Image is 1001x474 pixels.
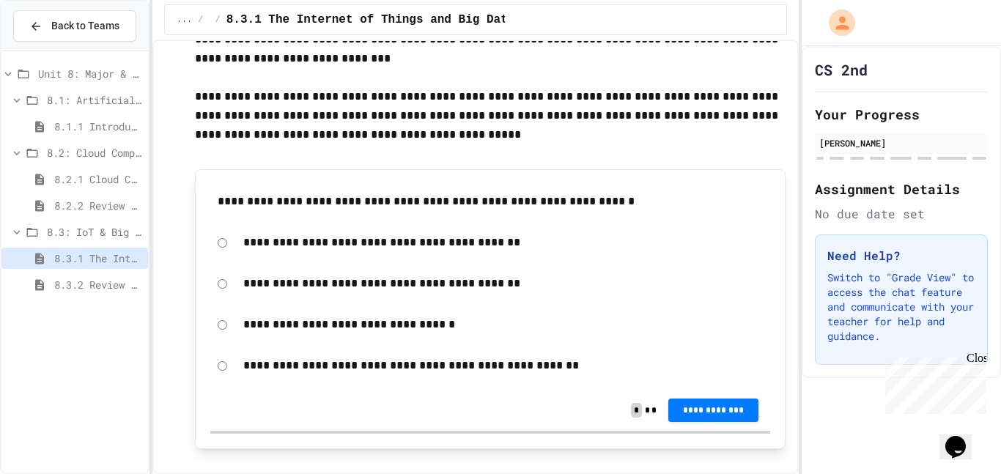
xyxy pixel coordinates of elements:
[13,10,136,42] button: Back to Teams
[47,145,142,160] span: 8.2: Cloud Computing
[226,11,719,29] span: 8.3.1 The Internet of Things and Big Data: Our Connected Digital World
[47,224,142,240] span: 8.3: IoT & Big Data
[215,14,221,26] span: /
[827,247,975,264] h3: Need Help?
[6,6,101,93] div: Chat with us now!Close
[879,352,986,414] iframe: chat widget
[827,270,975,344] p: Switch to "Grade View" to access the chat feature and communicate with your teacher for help and ...
[198,14,203,26] span: /
[54,251,142,266] span: 8.3.1 The Internet of Things and Big Data: Our Connected Digital World
[54,171,142,187] span: 8.2.1 Cloud Computing: Transforming the Digital World
[815,104,988,125] h2: Your Progress
[813,6,859,40] div: My Account
[54,198,142,213] span: 8.2.2 Review - Cloud Computing
[939,415,986,459] iframe: chat widget
[819,136,983,149] div: [PERSON_NAME]
[177,14,193,26] span: ...
[47,92,142,108] span: 8.1: Artificial Intelligence Basics
[54,119,142,134] span: 8.1.1 Introduction to Artificial Intelligence
[51,18,119,34] span: Back to Teams
[815,59,868,80] h1: CS 2nd
[815,205,988,223] div: No due date set
[38,66,142,81] span: Unit 8: Major & Emerging Technologies
[815,179,988,199] h2: Assignment Details
[54,277,142,292] span: 8.3.2 Review - The Internet of Things and Big Data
